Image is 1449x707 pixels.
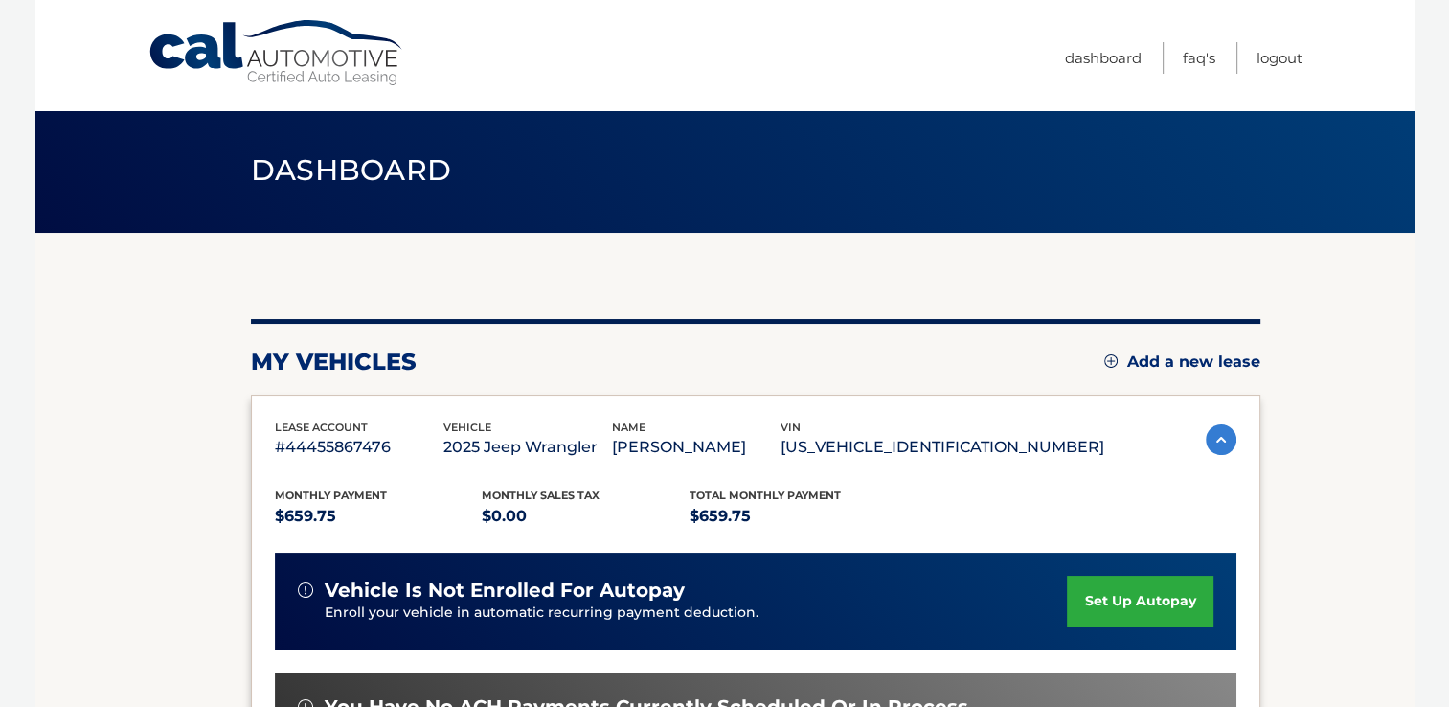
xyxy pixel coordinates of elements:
[275,489,387,502] span: Monthly Payment
[1257,42,1302,74] a: Logout
[325,579,685,603] span: vehicle is not enrolled for autopay
[251,152,452,188] span: Dashboard
[612,421,645,434] span: name
[690,489,841,502] span: Total Monthly Payment
[612,434,781,461] p: [PERSON_NAME]
[1206,424,1236,455] img: accordion-active.svg
[482,503,690,530] p: $0.00
[325,603,1068,624] p: Enroll your vehicle in automatic recurring payment deduction.
[298,582,313,598] img: alert-white.svg
[690,503,897,530] p: $659.75
[147,19,406,87] a: Cal Automotive
[1183,42,1215,74] a: FAQ's
[443,421,491,434] span: vehicle
[781,434,1104,461] p: [US_VEHICLE_IDENTIFICATION_NUMBER]
[781,421,801,434] span: vin
[482,489,600,502] span: Monthly sales Tax
[1067,576,1212,627] a: set up autopay
[443,434,612,461] p: 2025 Jeep Wrangler
[1104,353,1260,372] a: Add a new lease
[275,503,483,530] p: $659.75
[1104,354,1118,368] img: add.svg
[251,348,417,376] h2: my vehicles
[1065,42,1142,74] a: Dashboard
[275,421,368,434] span: lease account
[275,434,443,461] p: #44455867476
